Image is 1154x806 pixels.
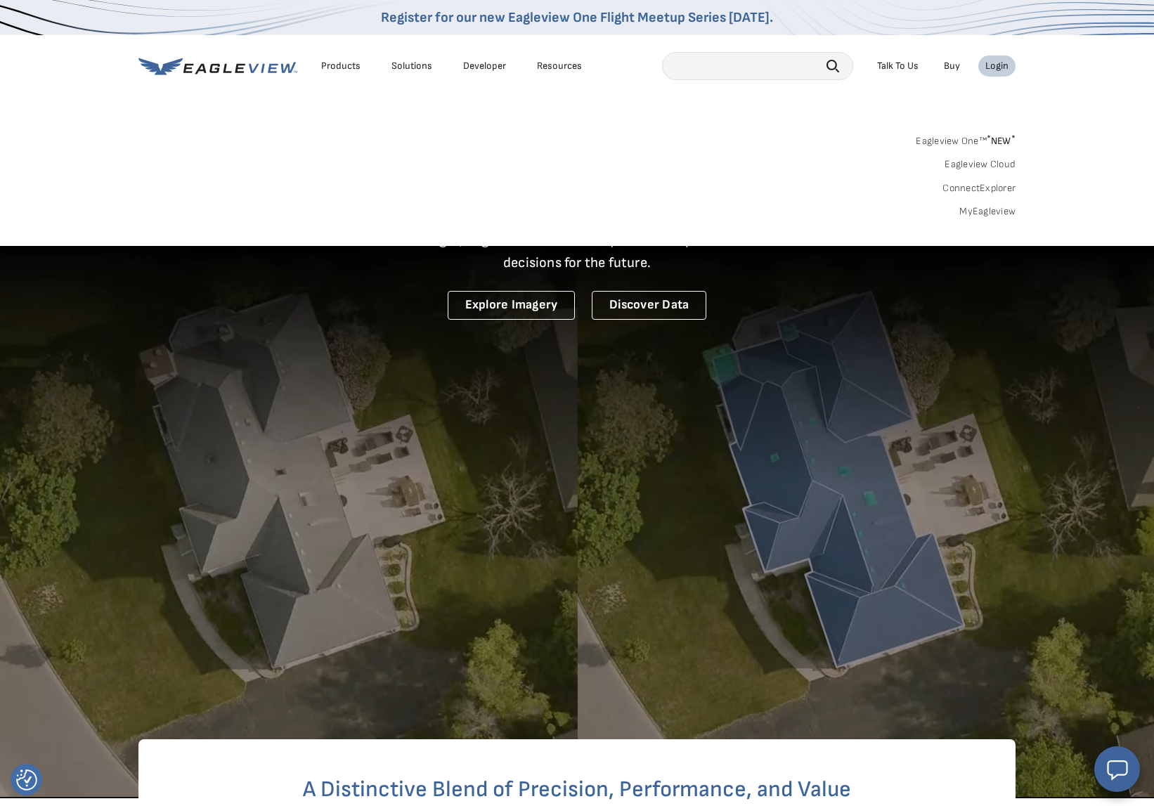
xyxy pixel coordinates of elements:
a: Buy [944,60,960,72]
a: Eagleview One™*NEW* [916,131,1016,147]
div: Products [321,60,361,72]
a: Developer [463,60,506,72]
a: Eagleview Cloud [945,158,1016,171]
button: Consent Preferences [16,769,37,791]
button: Open chat window [1094,746,1140,792]
span: NEW [987,135,1016,147]
div: Talk To Us [877,60,919,72]
a: Register for our new Eagleview One Flight Meetup Series [DATE]. [381,9,773,26]
a: Explore Imagery [448,291,576,320]
div: Solutions [391,60,432,72]
a: ConnectExplorer [942,182,1016,195]
a: Discover Data [592,291,706,320]
a: MyEagleview [959,205,1016,218]
div: Resources [537,60,582,72]
img: Revisit consent button [16,769,37,791]
h2: A Distinctive Blend of Precision, Performance, and Value [195,779,959,801]
div: Login [985,60,1009,72]
input: Search [662,52,853,80]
